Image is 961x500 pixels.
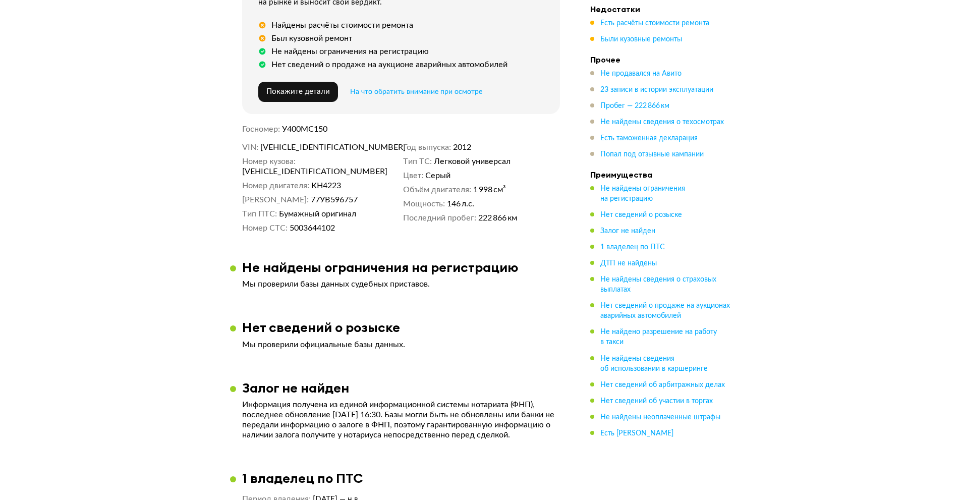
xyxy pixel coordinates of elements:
dt: Год выпуска [403,142,451,152]
dt: VIN [242,142,258,152]
dt: Номер кузова [242,156,296,166]
div: Нет сведений о продаже на аукционе аварийных автомобилей [271,60,507,70]
dt: Госномер [242,124,280,134]
span: [VEHICLE_IDENTIFICATION_NUMBER] [260,142,376,152]
span: Серый [425,171,450,181]
span: Не найдены ограничения на регистрацию [600,185,685,202]
span: У400МС150 [282,125,327,133]
span: Не продавался на Авито [600,70,682,77]
span: Не найдены сведения о страховых выплатах [600,276,716,293]
span: Есть расчёты стоимости ремонта [600,20,709,27]
p: Мы проверили официальные базы данных. [242,340,560,350]
span: Были кузовные ремонты [600,36,682,43]
span: 77УВ596757 [311,195,358,205]
span: Нет сведений об арбитражных делах [600,381,725,388]
span: 2012 [453,142,471,152]
span: Есть таможенная декларация [600,135,698,142]
h3: Залог не найден [242,380,349,396]
h4: Преимущества [590,170,731,180]
span: ДТП не найдены [600,260,657,267]
span: 23 записи в истории эксплуатации [600,86,713,93]
h4: Недостатки [590,4,731,14]
p: Информация получена из единой информационной системы нотариата (ФНП), последнее обновление [DATE]... [242,400,560,440]
span: 5003644102 [290,223,335,233]
span: Нет сведений о продаже на аукционах аварийных автомобилей [600,302,730,319]
button: Покажите детали [258,82,338,102]
dt: Цвет [403,171,423,181]
span: Бумажный оригинал [279,209,356,219]
h3: Не найдены ограничения на регистрацию [242,259,519,275]
p: Мы проверили базы данных судебных приставов. [242,279,560,289]
span: КН4223 [311,181,341,191]
dt: Номер СТС [242,223,288,233]
span: 222 866 км [478,213,517,223]
dt: Последний пробег [403,213,476,223]
h3: Нет сведений о розыске [242,319,400,335]
span: Нет сведений о розыске [600,211,682,218]
span: 1 владелец по ПТС [600,244,665,251]
span: Не найдены сведения об использовании в каршеринге [600,355,708,372]
h3: 1 владелец по ПТС [242,470,363,486]
span: Не найдены неоплаченные штрафы [600,413,720,420]
span: 146 л.с. [447,199,474,209]
span: Залог не найден [600,228,655,235]
span: 1 998 см³ [473,185,506,195]
div: Не найдены ограничения на регистрацию [271,46,429,57]
dt: Номер двигателя [242,181,309,191]
dt: Тип ПТС [242,209,277,219]
span: [VEHICLE_IDENTIFICATION_NUMBER] [242,166,358,177]
span: Не найдено разрешение на работу в такси [600,328,717,346]
div: Был кузовной ремонт [271,33,352,43]
span: Пробег — 222 866 км [600,102,669,109]
dt: [PERSON_NAME] [242,195,309,205]
dt: Тип ТС [403,156,432,166]
dt: Объём двигателя [403,185,471,195]
h4: Прочее [590,54,731,65]
div: Найдены расчёты стоимости ремонта [271,20,413,30]
span: Легковой универсал [434,156,511,166]
span: Не найдены сведения о техосмотрах [600,119,724,126]
span: Нет сведений об участии в торгах [600,397,713,404]
span: Есть [PERSON_NAME] [600,429,673,436]
span: Попал под отзывные кампании [600,151,704,158]
span: На что обратить внимание при осмотре [350,88,482,95]
span: Покажите детали [266,88,330,95]
dt: Мощность [403,199,445,209]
